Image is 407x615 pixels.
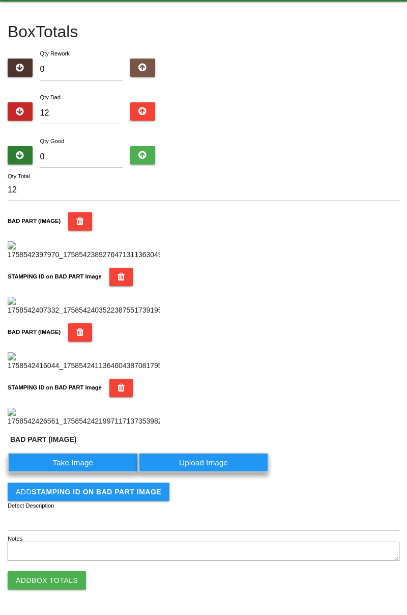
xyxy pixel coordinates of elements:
[8,172,30,181] label: Qty Total
[40,50,70,57] label: Qty Rework
[10,435,76,443] b: BAD PART (IMAGE)
[8,501,54,510] label: Defect Description
[8,352,160,371] img: 1758542416044_17585424113646043870817952612824.jpg
[8,535,22,543] label: Notes
[109,379,133,397] button: STAMPING ID on BAD PART Image
[8,23,399,41] h4: Box Totals
[8,571,86,590] button: AddBox Totals
[138,453,269,472] label: Upload Image
[8,273,102,279] b: STAMPING ID on BAD PART Image
[32,488,161,496] b: STAMPING ID on BAD PART Image
[8,453,138,472] label: Take Image
[40,138,65,144] label: Qty Good
[8,329,61,335] b: BAD PART (IMAGE)
[109,268,133,286] button: STAMPING ID on BAD PART Image
[8,297,160,316] img: 1758542407332_17585424035223875517391952164027.jpg
[40,94,61,100] label: Qty Bad
[8,241,160,260] img: 1758542397970_17585423892764713113630497838212.jpg
[68,323,92,342] button: BAD PART (IMAGE)
[8,483,169,501] button: AddSTAMPING ID on BAD PART Image
[8,384,102,390] b: STAMPING ID on BAD PART Image
[8,218,61,224] b: BAD PART (IMAGE)
[8,408,160,427] img: 1758542426561_17585424219971171373539825006572.jpg
[68,212,92,231] button: BAD PART (IMAGE)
